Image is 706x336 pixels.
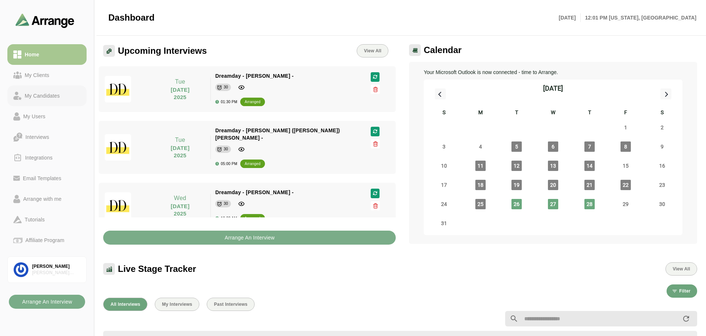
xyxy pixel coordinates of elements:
[7,147,87,168] a: Integrations
[657,199,667,209] span: Saturday, August 30, 2025
[154,144,206,159] p: [DATE] 2025
[108,12,154,23] span: Dashboard
[224,146,228,153] div: 30
[22,215,48,224] div: Tutorials
[224,84,228,91] div: 30
[657,141,667,152] span: Saturday, August 9, 2025
[154,136,206,144] p: Tue
[584,141,595,152] span: Thursday, August 7, 2025
[154,77,206,86] p: Tue
[215,189,294,195] span: Dreamday - [PERSON_NAME] -
[214,302,248,307] span: Past Interviews
[439,180,449,190] span: Sunday, August 17, 2025
[571,108,608,118] div: T
[608,108,644,118] div: F
[7,44,87,65] a: Home
[621,199,631,209] span: Friday, August 29, 2025
[224,231,275,245] b: Arrange An Interview
[215,73,294,79] span: Dreamday - [PERSON_NAME] -
[9,295,85,309] button: Arrange An Interview
[439,161,449,171] span: Sunday, August 10, 2025
[15,13,74,28] img: arrangeai-name-small-logo.4d2b8aee.svg
[475,180,486,190] span: Monday, August 18, 2025
[105,76,131,102] img: dreamdayla_logo.jpg
[22,71,52,80] div: My Clients
[499,108,535,118] div: T
[548,199,558,209] span: Wednesday, August 27, 2025
[424,45,462,56] span: Calendar
[7,106,87,127] a: My Users
[7,65,87,85] a: My Clients
[475,141,486,152] span: Monday, August 4, 2025
[7,256,87,283] a: [PERSON_NAME][PERSON_NAME] Associates
[657,161,667,171] span: Saturday, August 16, 2025
[679,288,691,294] span: Filter
[118,45,207,56] span: Upcoming Interviews
[621,141,631,152] span: Friday, August 8, 2025
[7,189,87,209] a: Arrange with me
[548,180,558,190] span: Wednesday, August 20, 2025
[245,98,261,106] div: arranged
[22,153,56,162] div: Integrations
[657,122,667,133] span: Saturday, August 2, 2025
[7,209,87,230] a: Tutorials
[215,127,340,141] span: Dreamday - [PERSON_NAME] ([PERSON_NAME]) [PERSON_NAME] -
[224,200,228,207] div: 30
[644,108,680,118] div: S
[20,112,48,121] div: My Users
[657,180,667,190] span: Saturday, August 23, 2025
[20,174,64,183] div: Email Templates
[621,161,631,171] span: Friday, August 15, 2025
[439,218,449,228] span: Sunday, August 31, 2025
[103,298,147,311] button: All Interviews
[511,199,522,209] span: Tuesday, August 26, 2025
[7,85,87,106] a: My Candidates
[621,180,631,190] span: Friday, August 22, 2025
[110,302,140,307] span: All Interviews
[154,203,206,217] p: [DATE] 2025
[7,127,87,147] a: Interviews
[475,199,486,209] span: Monday, August 25, 2025
[475,161,486,171] span: Monday, August 11, 2025
[357,44,388,57] a: View All
[105,134,131,161] img: dreamdayla_logo.jpg
[105,192,131,219] img: dreamdayla_logo.jpg
[154,194,206,203] p: Wed
[584,180,595,190] span: Thursday, August 21, 2025
[511,161,522,171] span: Tuesday, August 12, 2025
[7,168,87,189] a: Email Templates
[426,108,462,118] div: S
[511,141,522,152] span: Tuesday, August 5, 2025
[621,122,631,133] span: Friday, August 1, 2025
[7,230,87,251] a: Affiliate Program
[672,266,690,272] span: View All
[245,160,261,168] div: arranged
[667,284,697,298] button: Filter
[665,262,697,276] button: View All
[584,199,595,209] span: Thursday, August 28, 2025
[682,314,691,323] i: appended action
[584,161,595,171] span: Thursday, August 14, 2025
[162,302,192,307] span: My Interviews
[32,270,80,276] div: [PERSON_NAME] Associates
[22,50,42,59] div: Home
[245,215,261,222] div: arranged
[424,68,682,77] p: Your Microsoft Outlook is now connected - time to Arrange.
[215,216,237,220] div: 10:30 AM
[215,100,237,104] div: 01:30 PM
[215,162,237,166] div: 05:00 PM
[511,180,522,190] span: Tuesday, August 19, 2025
[439,199,449,209] span: Sunday, August 24, 2025
[559,13,580,22] p: [DATE]
[439,141,449,152] span: Sunday, August 3, 2025
[22,91,63,100] div: My Candidates
[548,161,558,171] span: Wednesday, August 13, 2025
[22,295,72,309] b: Arrange An Interview
[103,231,396,245] button: Arrange An Interview
[118,263,196,274] span: Live Stage Tracker
[581,13,696,22] p: 12:01 PM [US_STATE], [GEOGRAPHIC_DATA]
[154,86,206,101] p: [DATE] 2025
[22,133,52,141] div: Interviews
[543,83,563,94] div: [DATE]
[462,108,499,118] div: M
